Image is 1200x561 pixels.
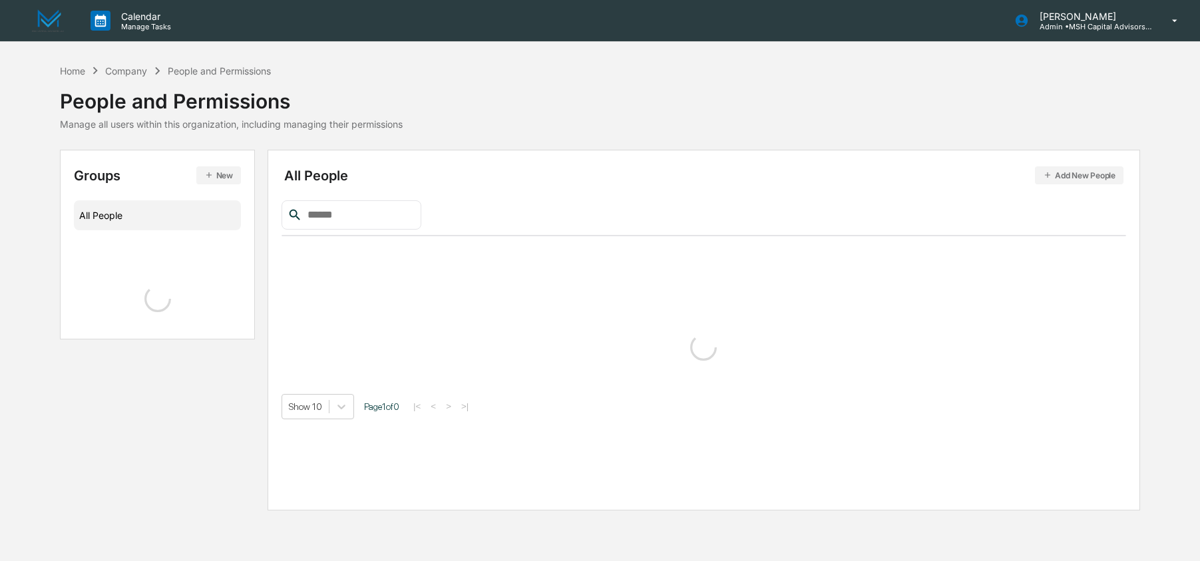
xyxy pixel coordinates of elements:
[168,65,271,77] div: People and Permissions
[60,79,403,113] div: People and Permissions
[74,166,241,184] div: Groups
[1035,166,1123,184] button: Add New People
[457,401,473,412] button: >|
[79,204,236,226] div: All People
[32,9,64,33] img: logo
[105,65,147,77] div: Company
[1029,11,1153,22] p: [PERSON_NAME]
[110,11,178,22] p: Calendar
[60,118,403,130] div: Manage all users within this organization, including managing their permissions
[409,401,425,412] button: |<
[60,65,85,77] div: Home
[1029,22,1153,31] p: Admin • MSH Capital Advisors LLC - RIA
[364,401,399,412] span: Page 1 of 0
[110,22,178,31] p: Manage Tasks
[284,166,1123,184] div: All People
[196,166,241,184] button: New
[427,401,440,412] button: <
[442,401,455,412] button: >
